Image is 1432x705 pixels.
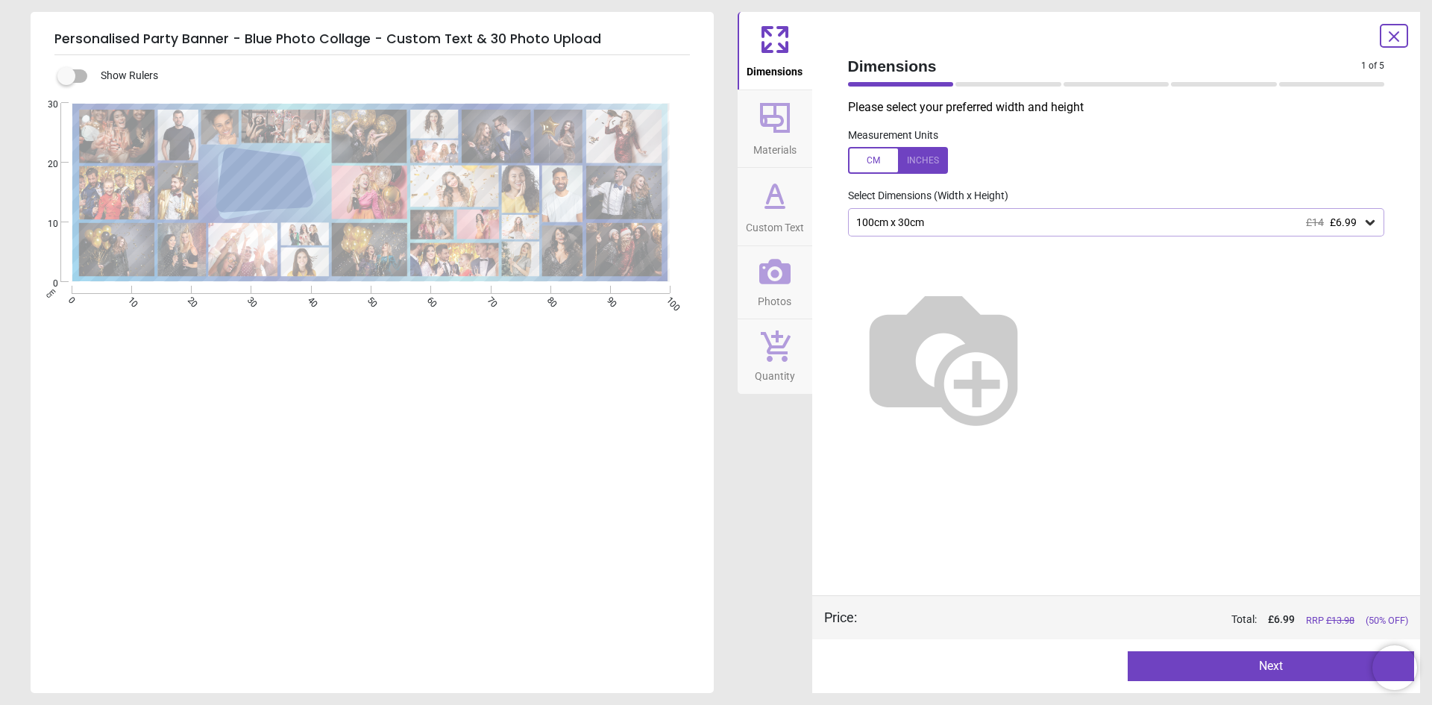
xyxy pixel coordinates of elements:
[746,213,804,236] span: Custom Text
[1306,614,1354,627] span: RRP
[758,287,791,310] span: Photos
[755,362,795,384] span: Quantity
[54,24,690,55] h5: Personalised Party Banner - Blue Photo Collage - Custom Text & 30 Photo Upload
[848,99,1397,116] p: Please select your preferred width and height
[738,246,812,319] button: Photos
[824,608,857,627] div: Price :
[738,319,812,394] button: Quantity
[738,12,812,90] button: Dimensions
[1268,612,1295,627] span: £
[1306,216,1324,228] span: £14
[848,55,1362,77] span: Dimensions
[848,260,1039,451] img: Helper for size comparison
[753,136,797,158] span: Materials
[738,90,812,168] button: Materials
[848,128,938,143] label: Measurement Units
[1372,645,1417,690] iframe: Brevo live chat
[30,158,58,171] span: 20
[1330,216,1357,228] span: £6.99
[30,98,58,111] span: 30
[747,57,803,80] span: Dimensions
[1326,615,1354,626] span: £ 13.98
[1361,60,1384,72] span: 1 of 5
[836,189,1008,204] label: Select Dimensions (Width x Height)
[738,168,812,245] button: Custom Text
[30,278,58,290] span: 0
[1366,614,1408,627] span: (50% OFF)
[1274,613,1295,625] span: 6.99
[66,67,714,85] div: Show Rulers
[30,218,58,231] span: 10
[879,612,1409,627] div: Total:
[855,216,1363,229] div: 100cm x 30cm
[1128,651,1414,681] button: Next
